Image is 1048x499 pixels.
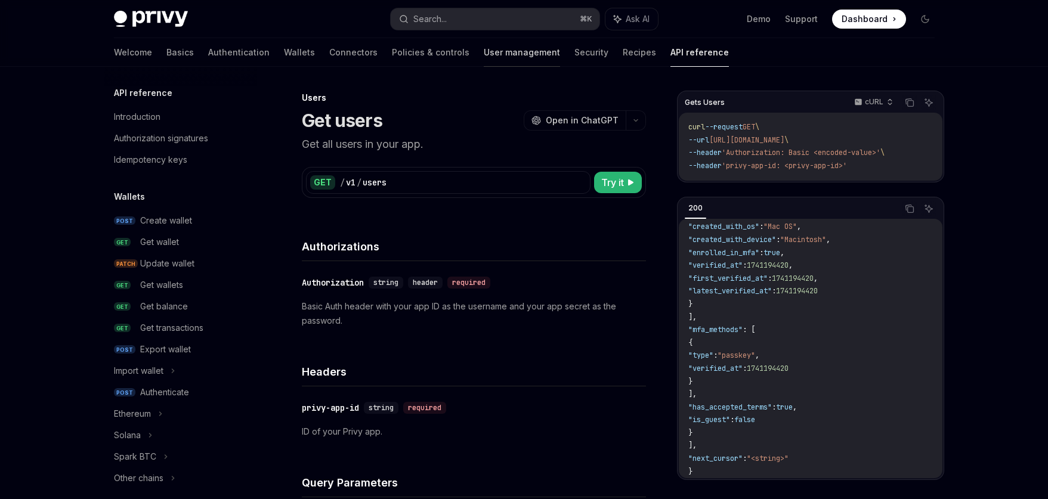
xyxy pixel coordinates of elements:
span: : [ [743,325,755,334]
span: \ [880,148,885,157]
span: "verified_at" [688,261,743,270]
span: "type" [688,351,713,360]
div: Get wallet [140,235,179,249]
a: Basics [166,38,194,67]
button: Copy the contents from the code block [902,201,917,216]
span: true [763,248,780,258]
h4: Headers [302,364,646,380]
a: Demo [747,13,771,25]
span: { [688,338,693,348]
span: "passkey" [718,351,755,360]
div: Authenticate [140,385,189,399]
a: API reference [670,38,729,67]
span: "mfa_methods" [688,325,743,334]
p: cURL [865,97,883,107]
div: Introduction [114,110,160,124]
span: Try it [601,175,624,190]
div: Solana [114,428,141,442]
button: Try it [594,172,642,193]
span: , [755,351,759,360]
span: false [734,415,755,424]
p: Basic Auth header with your app ID as the username and your app secret as the password. [302,299,646,328]
div: / [357,176,361,188]
a: Policies & controls [392,38,469,67]
div: Export wallet [140,342,191,357]
span: string [369,403,394,413]
span: "<string>" [747,454,789,463]
span: GET [743,122,755,132]
span: --header [688,148,722,157]
span: : [776,235,780,244]
span: Open in ChatGPT [546,114,619,126]
div: Search... [413,12,447,26]
span: ], [688,312,697,322]
span: "Mac OS" [763,222,797,231]
span: "Macintosh" [780,235,826,244]
div: Idempotency keys [114,153,187,167]
a: GETGet balance [104,296,257,317]
span: : [768,274,772,283]
a: Idempotency keys [104,149,257,171]
h4: Authorizations [302,238,646,255]
a: Connectors [329,38,378,67]
span: 'privy-app-id: <privy-app-id>' [722,161,847,171]
div: 200 [685,201,706,215]
button: Toggle dark mode [916,10,935,29]
a: Welcome [114,38,152,67]
span: curl [688,122,705,132]
span: "created_with_os" [688,222,759,231]
span: PATCH [114,259,138,268]
span: string [373,278,398,287]
div: Other chains [114,471,163,485]
div: required [403,402,446,414]
span: --request [705,122,743,132]
div: / [340,176,345,188]
button: Copy the contents from the code block [902,95,917,110]
span: Gets Users [685,98,725,107]
span: POST [114,345,135,354]
span: 'Authorization: Basic <encoded-value>' [722,148,880,157]
a: POSTCreate wallet [104,210,257,231]
div: Spark BTC [114,450,156,464]
div: Create wallet [140,213,192,228]
span: "created_with_device" [688,235,776,244]
span: GET [114,238,131,247]
span: POST [114,388,135,397]
span: , [797,222,801,231]
div: Get balance [140,299,188,314]
span: : [743,364,747,373]
span: --url [688,135,709,145]
span: 1741194420 [772,274,814,283]
div: Get transactions [140,321,203,335]
span: 1741194420 [747,364,789,373]
span: } [688,299,693,309]
span: "has_accepted_terms" [688,402,772,412]
span: : [743,454,747,463]
span: , [780,248,784,258]
span: ], [688,389,697,399]
span: 1741194420 [747,261,789,270]
div: required [447,277,490,289]
img: dark logo [114,11,188,27]
div: Authorization signatures [114,131,208,145]
a: POSTAuthenticate [104,382,257,403]
a: Introduction [104,106,257,128]
span: "latest_verified_at" [688,286,772,296]
span: ⌘ K [580,14,592,24]
span: "is_guest" [688,415,730,424]
span: GET [114,302,131,311]
span: , [793,402,797,412]
a: GETGet wallet [104,231,257,253]
span: "enrolled_in_mfa" [688,248,759,258]
p: ID of your Privy app. [302,424,646,439]
span: , [814,274,818,283]
span: Dashboard [842,13,888,25]
span: : [772,286,776,296]
span: Ask AI [626,13,650,25]
h4: Query Parameters [302,475,646,491]
a: Authentication [208,38,270,67]
a: User management [484,38,560,67]
span: --header [688,161,722,171]
span: } [688,377,693,386]
span: [URL][DOMAIN_NAME] [709,135,784,145]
